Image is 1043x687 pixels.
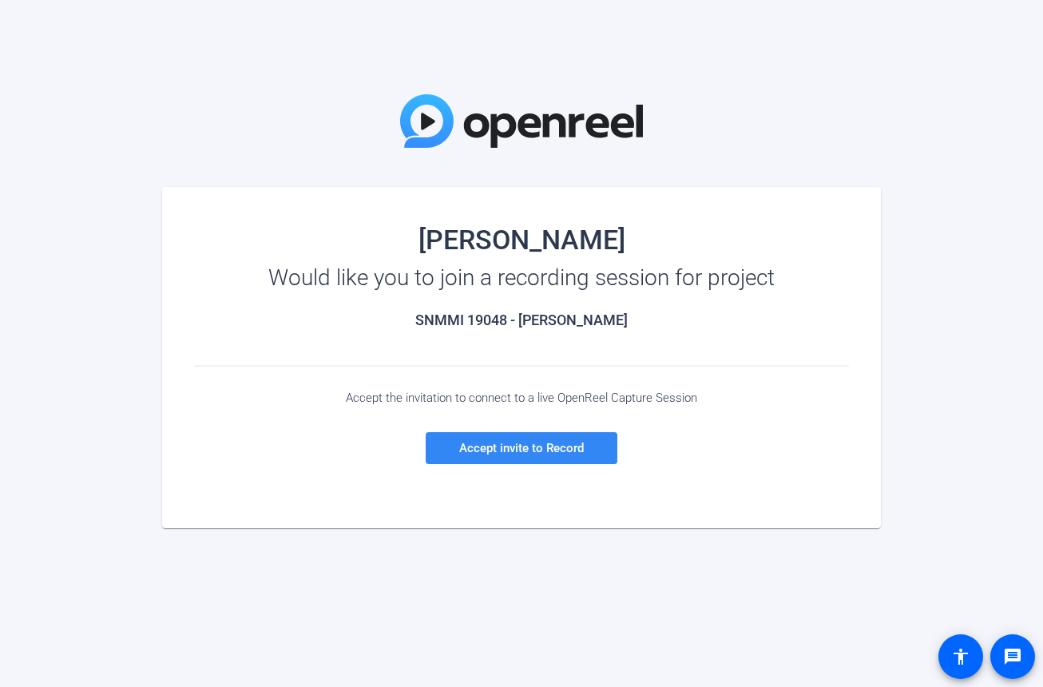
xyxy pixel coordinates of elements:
[194,312,849,329] h2: SNMMI 19048 - [PERSON_NAME]
[1003,647,1022,666] mat-icon: message
[951,647,970,666] mat-icon: accessibility
[194,227,849,252] div: [PERSON_NAME]
[194,265,849,291] div: Would like you to join a recording session for project
[194,391,849,405] div: Accept the invitation to connect to a live OpenReel Capture Session
[426,432,617,464] a: Accept invite to Record
[459,441,584,455] span: Accept invite to Record
[400,94,643,148] img: OpenReel Logo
